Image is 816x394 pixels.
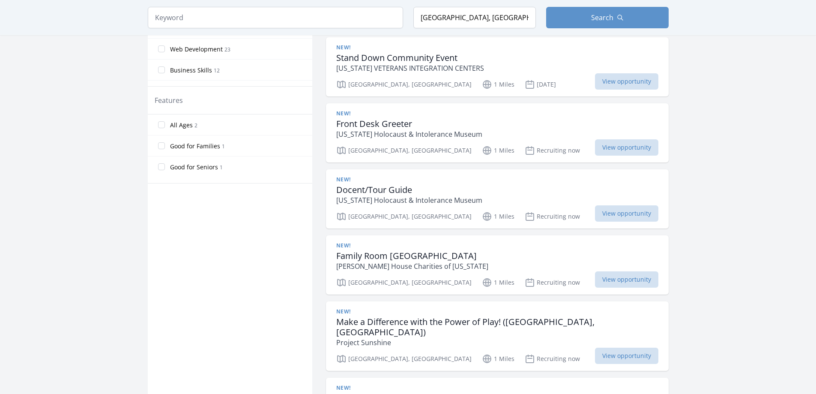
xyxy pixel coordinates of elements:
[336,119,482,129] h3: Front Desk Greeter
[525,354,580,364] p: Recruiting now
[336,354,472,364] p: [GEOGRAPHIC_DATA], [GEOGRAPHIC_DATA]
[336,242,351,249] span: New!
[546,7,669,28] button: Search
[336,63,484,73] p: [US_STATE] VETERANS INTEGRATION CENTERS
[336,337,658,348] p: Project Sunshine
[336,145,472,156] p: [GEOGRAPHIC_DATA], [GEOGRAPHIC_DATA]
[525,211,580,222] p: Recruiting now
[482,211,514,222] p: 1 Miles
[326,235,669,295] a: New! Family Room [GEOGRAPHIC_DATA] [PERSON_NAME] House Charities of [US_STATE] [GEOGRAPHIC_DATA],...
[595,348,658,364] span: View opportunity
[158,45,165,52] input: Web Development 23
[595,205,658,222] span: View opportunity
[170,45,223,54] span: Web Development
[158,66,165,73] input: Business Skills 12
[482,79,514,90] p: 1 Miles
[336,79,472,90] p: [GEOGRAPHIC_DATA], [GEOGRAPHIC_DATA]
[220,164,223,171] span: 1
[336,53,484,63] h3: Stand Down Community Event
[158,142,165,149] input: Good for Families 1
[336,110,351,117] span: New!
[336,176,351,183] span: New!
[222,143,225,150] span: 1
[170,121,193,129] span: All Ages
[336,44,351,51] span: New!
[482,145,514,156] p: 1 Miles
[194,122,197,129] span: 2
[482,277,514,288] p: 1 Miles
[336,129,482,139] p: [US_STATE] Holocaust & Intolerance Museum
[326,301,669,371] a: New! Make a Difference with the Power of Play! ([GEOGRAPHIC_DATA], [GEOGRAPHIC_DATA]) Project Sun...
[148,7,403,28] input: Keyword
[525,79,556,90] p: [DATE]
[170,66,212,75] span: Business Skills
[336,211,472,222] p: [GEOGRAPHIC_DATA], [GEOGRAPHIC_DATA]
[336,277,472,288] p: [GEOGRAPHIC_DATA], [GEOGRAPHIC_DATA]
[336,308,351,315] span: New!
[336,195,482,205] p: [US_STATE] Holocaust & Intolerance Museum
[413,7,536,28] input: Location
[214,67,220,74] span: 12
[595,139,658,156] span: View opportunity
[158,121,165,128] input: All Ages 2
[155,95,183,105] legend: Features
[326,37,669,96] a: New! Stand Down Community Event [US_STATE] VETERANS INTEGRATION CENTERS [GEOGRAPHIC_DATA], [GEOGR...
[326,169,669,229] a: New! Docent/Tour Guide [US_STATE] Holocaust & Intolerance Museum [GEOGRAPHIC_DATA], [GEOGRAPHIC_D...
[591,12,613,23] span: Search
[170,163,218,171] span: Good for Seniors
[326,103,669,162] a: New! Front Desk Greeter [US_STATE] Holocaust & Intolerance Museum [GEOGRAPHIC_DATA], [GEOGRAPHIC_...
[482,354,514,364] p: 1 Miles
[595,73,658,90] span: View opportunity
[525,277,580,288] p: Recruiting now
[595,271,658,288] span: View opportunity
[525,145,580,156] p: Recruiting now
[336,261,488,271] p: [PERSON_NAME] House Charities of [US_STATE]
[336,317,658,337] h3: Make a Difference with the Power of Play! ([GEOGRAPHIC_DATA], [GEOGRAPHIC_DATA])
[224,46,230,53] span: 23
[336,385,351,391] span: New!
[336,251,488,261] h3: Family Room [GEOGRAPHIC_DATA]
[158,163,165,170] input: Good for Seniors 1
[336,185,482,195] h3: Docent/Tour Guide
[170,142,220,150] span: Good for Families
